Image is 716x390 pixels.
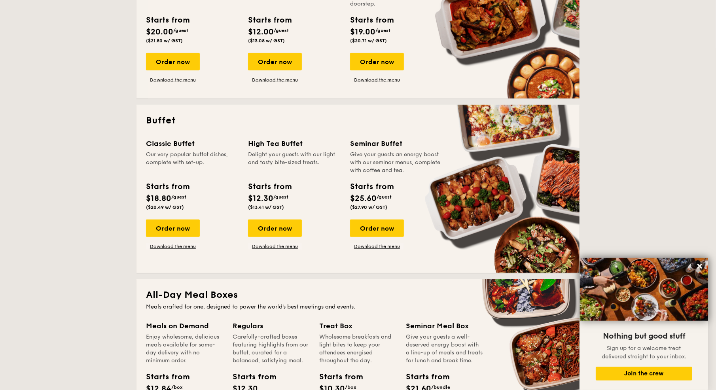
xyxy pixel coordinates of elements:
[580,258,708,321] img: DSC07876-Edit02-Large.jpeg
[603,331,685,341] span: Nothing but good stuff
[248,181,291,193] div: Starts from
[431,384,450,390] span: /bundle
[233,333,310,365] div: Carefully-crafted boxes featuring highlights from our buffet, curated for a balanced, satisfying ...
[248,77,302,83] a: Download the menu
[274,28,289,33] span: /guest
[171,384,183,390] span: /box
[350,138,443,149] div: Seminar Buffet
[350,194,377,203] span: $25.60
[146,14,189,26] div: Starts from
[248,194,273,203] span: $12.30
[146,333,223,365] div: Enjoy wholesome, delicious meals available for same-day delivery with no minimum order.
[146,181,189,193] div: Starts from
[377,194,392,200] span: /guest
[406,371,441,383] div: Starts from
[146,194,171,203] span: $18.80
[173,28,188,33] span: /guest
[273,194,288,200] span: /guest
[146,27,173,37] span: $20.00
[146,204,184,210] span: ($20.49 w/ GST)
[146,303,570,311] div: Meals crafted for one, designed to power the world's best meetings and events.
[248,38,285,44] span: ($13.08 w/ GST)
[146,138,239,149] div: Classic Buffet
[350,243,404,250] a: Download the menu
[233,320,310,331] div: Regulars
[146,38,183,44] span: ($21.80 w/ GST)
[375,28,390,33] span: /guest
[248,204,284,210] span: ($13.41 w/ GST)
[350,77,404,83] a: Download the menu
[350,38,387,44] span: ($20.71 w/ GST)
[350,181,393,193] div: Starts from
[146,289,570,301] h2: All-Day Meal Boxes
[146,320,223,331] div: Meals on Demand
[146,220,200,237] div: Order now
[248,220,302,237] div: Order now
[319,320,396,331] div: Treat Box
[248,27,274,37] span: $12.00
[345,384,356,390] span: /box
[248,138,341,149] div: High Tea Buffet
[233,371,268,383] div: Starts from
[693,260,706,273] button: Close
[350,151,443,174] div: Give your guests an energy boost with our seminar menus, complete with coffee and tea.
[146,243,200,250] a: Download the menu
[248,14,291,26] div: Starts from
[350,220,404,237] div: Order now
[350,14,393,26] div: Starts from
[596,367,692,381] button: Join the crew
[248,53,302,70] div: Order now
[319,371,355,383] div: Starts from
[146,53,200,70] div: Order now
[406,320,483,331] div: Seminar Meal Box
[602,345,686,360] span: Sign up for a welcome treat delivered straight to your inbox.
[171,194,186,200] span: /guest
[146,77,200,83] a: Download the menu
[248,243,302,250] a: Download the menu
[146,114,570,127] h2: Buffet
[350,204,387,210] span: ($27.90 w/ GST)
[350,27,375,37] span: $19.00
[146,371,182,383] div: Starts from
[350,53,404,70] div: Order now
[146,151,239,174] div: Our very popular buffet dishes, complete with set-up.
[248,151,341,174] div: Delight your guests with our light and tasty bite-sized treats.
[319,333,396,365] div: Wholesome breakfasts and light bites to keep your attendees energised throughout the day.
[406,333,483,365] div: Give your guests a well-deserved energy boost with a line-up of meals and treats for lunch and br...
